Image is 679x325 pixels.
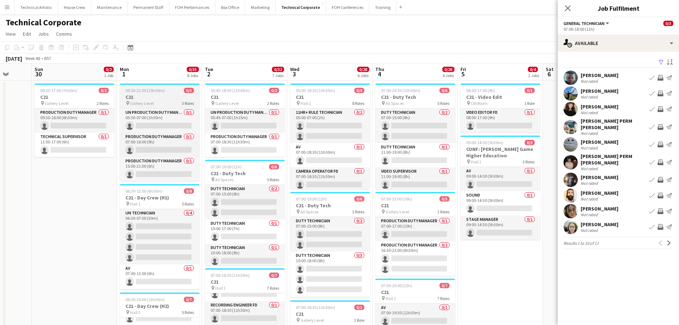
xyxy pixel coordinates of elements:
span: 3 Roles [182,101,194,106]
button: Technical Corporate [276,0,326,14]
span: General Technician [564,21,605,26]
div: [PERSON_NAME] [581,72,618,78]
span: All Spaces [215,177,233,182]
h3: CONF: [PERSON_NAME] Game Higher Education [461,146,540,159]
span: 2 Roles [437,209,449,214]
div: [PERSON_NAME] [581,205,618,212]
app-job-card: 09:30-17:00 (7h30m)0/2C21 Gallery Level2 RolesProduction Duty Manager0/109:30-16:00 (6h30m) Techn... [35,83,114,157]
app-card-role: Technical Supervisor0/111:00-17:00 (6h) [35,133,114,157]
h3: Job Fulfilment [558,4,679,13]
h3: C21 [290,94,370,100]
span: Hall 1 [471,159,481,164]
div: 6 Jobs [357,73,369,78]
span: 08:00-17:00 (9h) [466,88,495,93]
app-card-role: UN Technician0/406:30-07:00 (30m) [120,209,200,264]
span: Fri [461,66,466,72]
span: 0/3 [663,21,673,26]
span: Thu [375,66,384,72]
span: 1 [119,70,129,78]
span: 3 Roles [352,209,364,214]
app-card-role: AV0/109:00-14:30 (5h30m) [461,167,540,191]
span: 0/6 [269,164,279,169]
app-job-card: 08:00-17:00 (9h)0/1C21 - Video Edit OB Room1 RoleVideo Editor FD0/108:00-17:00 (9h) [461,83,540,133]
span: Sun [35,66,43,72]
div: Not rated [581,228,599,233]
span: Gallery Level [215,101,239,106]
span: 0/26 [442,67,454,72]
div: Not rated [581,196,599,202]
span: 0/2 [269,88,279,93]
app-card-role: Duty Technician0/310:00-18:00 (8h) [290,252,370,296]
div: [PERSON_NAME] [581,174,618,181]
app-card-role: Duty Technician0/110:00-17:00 (7h) [205,219,285,244]
span: 0/8 [184,188,194,194]
div: 2 Jobs [528,73,539,78]
span: 1 Role [524,101,535,106]
app-card-role: Duty Technician0/207:00-15:00 (8h) [375,108,455,143]
span: 0/28 [357,67,369,72]
span: 0/1 [525,88,535,93]
span: Hall 1 [386,296,396,301]
span: All Spaces [300,209,319,214]
app-card-role: Production Duty Manager0/216:30-23:00 (6h30m) [375,241,455,276]
button: House Crew [58,0,91,14]
span: 0/32 [272,67,284,72]
a: View [3,29,19,39]
h1: Technical Corporate [6,17,81,28]
span: 0/3 [439,196,449,202]
h3: C21 - Duty Tech [205,170,285,177]
span: Sat [546,66,554,72]
div: 07:00-20:30 (13h30m)0/6C21 - Duty Tech All Spaces5 RolesDuty Technician0/207:00-15:00 (8h) Duty T... [375,83,455,189]
app-card-role: Production Duty Manager0/107:00-17:00 (10h) [375,217,455,241]
app-card-role: AV0/107:00-18:30 (11h30m) [290,143,370,167]
app-card-role: Duty Technician0/110:00-18:00 (8h) [205,244,285,268]
span: 7 Roles [437,296,449,301]
button: Maintenance [91,0,128,14]
span: 5 Roles [437,101,449,106]
div: 05:45-18:30 (12h45m)0/2C21 Gallery Level2 RolesUN Production Duty Manager0/105:45-07:00 (1h15m) P... [205,83,285,157]
span: 5 Roles [182,310,194,315]
a: Comms [53,29,75,39]
button: Box Office [215,0,245,14]
span: 07:00-18:30 (11h30m) [211,273,250,278]
app-job-card: 05:00-18:30 (13h30m)0/9C21 Hall 18 Roles11hr+ Rule Technician0/205:00-07:00 (2h) AV0/107:00-18:30... [290,83,370,189]
span: Wed [290,66,299,72]
div: Not rated [581,94,599,100]
div: Not rated [581,110,599,115]
app-card-role: Camera Operator FD0/107:00-18:30 (11h30m) [290,167,370,192]
app-card-role: 11hr+ Rule Technician0/205:00-07:00 (2h) [290,108,370,143]
div: 7 Jobs [272,73,284,78]
app-job-card: 07:00-23:00 (16h)0/3C21 Gallery Level2 RolesProduction Duty Manager0/107:00-17:00 (10h) Productio... [375,192,455,276]
span: 5 [459,70,466,78]
app-card-role: Production Duty Manager0/115:00-21:00 (6h) [120,157,200,181]
app-card-role: Duty Technician0/111:00-19:00 (8h) [375,143,455,167]
span: Hall 1 [300,101,311,106]
span: Hall 2 [130,310,140,315]
div: [DATE] [6,55,22,62]
div: Not rated [581,181,599,186]
span: 3 [289,70,299,78]
span: 09:00-14:30 (5h30m) [466,140,503,145]
div: BST [44,56,51,61]
span: 05:00-18:30 (13h30m) [296,88,335,93]
span: 0/7 [184,297,194,302]
app-card-role: Production Duty Manager0/109:30-16:00 (6h30m) [35,108,114,133]
app-card-role: Video Supervisor0/111:00-19:00 (8h) [375,167,455,192]
span: Edit [23,31,31,37]
div: [PERSON_NAME] [581,190,618,196]
div: Not rated [581,145,599,151]
div: Not rated [581,131,599,136]
div: Not rated [581,78,599,84]
span: View [6,31,16,37]
div: 07:00-19:00 (12h)0/6C21 - Duty Tech All Spaces3 RolesDuty Technician0/207:00-15:00 (8h) Duty Tech... [290,192,370,298]
app-card-role: Production Duty Manager0/107:00-18:30 (11h30m) [205,133,285,157]
span: 1 Role [354,318,364,323]
app-job-card: 09:00-14:30 (5h30m)0/3CONF: [PERSON_NAME] Game Higher Education Hall 13 RolesAV0/109:00-14:30 (5h... [461,136,540,240]
span: 5 Roles [182,201,194,207]
div: 6 Jobs [443,73,454,78]
div: [PERSON_NAME] [581,221,618,228]
div: [PERSON_NAME] [581,88,618,94]
div: Not rated [581,212,599,217]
